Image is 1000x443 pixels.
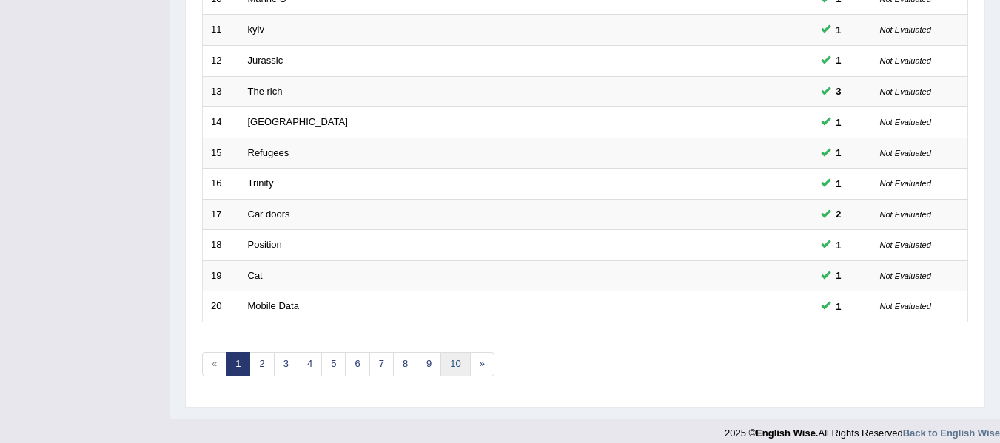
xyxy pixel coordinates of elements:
span: You can still take this question [830,145,848,160]
span: You can still take this question [830,115,848,130]
a: 3 [274,352,298,376]
a: The rich [248,86,283,97]
a: Back to English Wise [903,427,1000,439]
a: Car doors [248,209,290,220]
span: You can still take this question [830,176,848,192]
a: 6 [345,352,369,376]
small: Not Evaluated [880,210,931,219]
a: Jurassic [248,55,283,66]
a: 8 [393,352,417,376]
span: « [202,352,226,376]
small: Not Evaluated [880,56,931,65]
a: 5 [321,352,346,376]
small: Not Evaluated [880,302,931,311]
a: 4 [298,352,322,376]
a: Trinity [248,177,274,189]
a: Cat [248,270,263,281]
td: 14 [203,107,240,138]
td: 18 [203,230,240,261]
span: You can still take this question [830,206,848,222]
div: 2025 © All Rights Reserved [725,419,1000,440]
a: kyiv [248,24,264,35]
small: Not Evaluated [880,240,931,249]
small: Not Evaluated [880,118,931,126]
td: 11 [203,15,240,46]
span: You can still take this question [830,299,848,314]
small: Not Evaluated [880,87,931,96]
small: Not Evaluated [880,179,931,188]
td: 12 [203,45,240,76]
td: 16 [203,169,240,200]
a: 1 [226,352,250,376]
small: Not Evaluated [880,25,931,34]
a: 7 [369,352,394,376]
td: 15 [203,138,240,169]
td: 19 [203,260,240,291]
span: You can still take this question [830,237,848,253]
a: Refugees [248,147,289,158]
a: 2 [249,352,274,376]
a: 10 [440,352,470,376]
a: Position [248,239,282,250]
span: You can still take this question [830,84,848,99]
a: 9 [417,352,441,376]
span: You can still take this question [830,268,848,283]
td: 20 [203,291,240,322]
td: 17 [203,199,240,230]
span: You can still take this question [830,53,848,68]
small: Not Evaluated [880,149,931,158]
td: 13 [203,76,240,107]
a: [GEOGRAPHIC_DATA] [248,116,348,127]
a: » [470,352,494,376]
strong: English Wise. [756,427,818,439]
span: You can still take this question [830,22,848,38]
small: Not Evaluated [880,271,931,280]
a: Mobile Data [248,300,299,311]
